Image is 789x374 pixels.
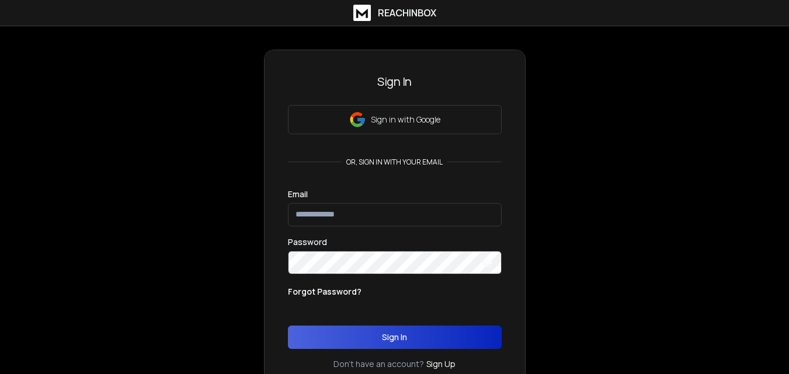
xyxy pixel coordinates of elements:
[333,358,424,370] p: Don't have an account?
[288,105,502,134] button: Sign in with Google
[426,358,456,370] a: Sign Up
[353,5,371,21] img: logo
[353,5,436,21] a: ReachInbox
[288,326,502,349] button: Sign In
[342,158,447,167] p: or, sign in with your email
[288,286,362,298] p: Forgot Password?
[288,238,327,246] label: Password
[288,74,502,90] h3: Sign In
[371,114,440,125] p: Sign in with Google
[378,6,436,20] h1: ReachInbox
[288,190,308,198] label: Email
